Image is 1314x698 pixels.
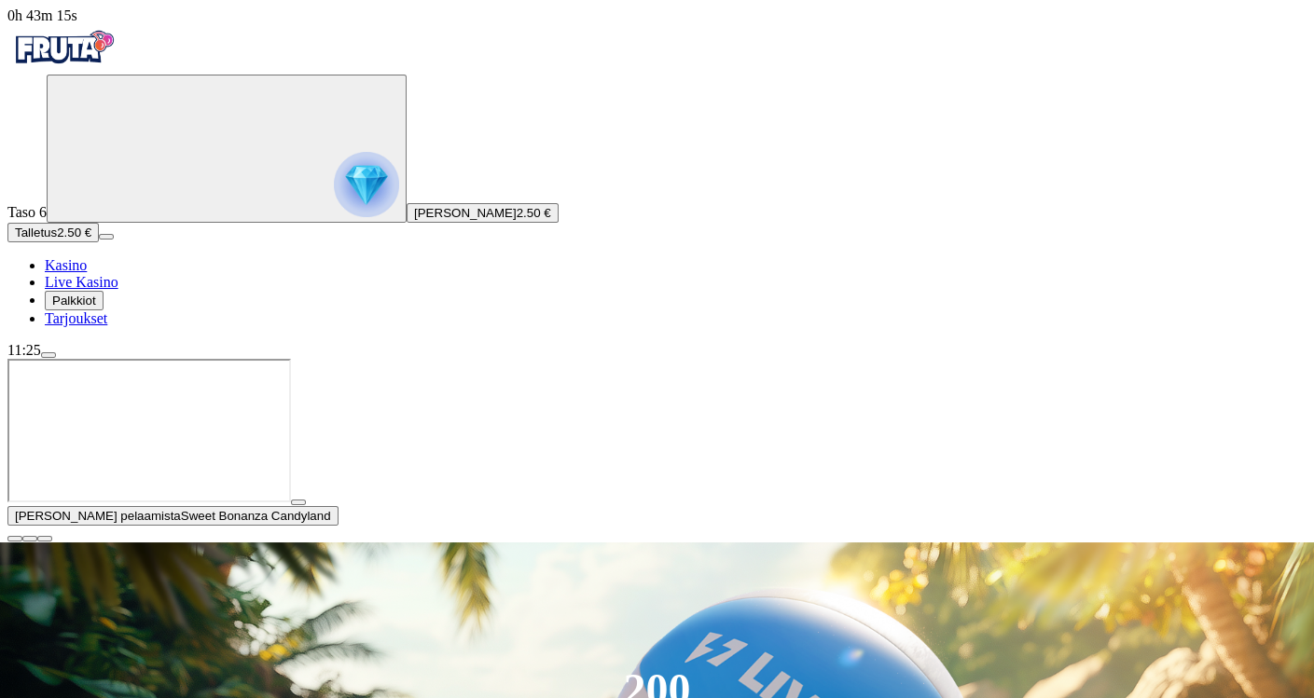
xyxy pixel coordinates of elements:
[7,223,99,242] button: Talletusplus icon2.50 €
[45,310,107,326] span: Tarjoukset
[7,58,119,74] a: Fruta
[52,294,96,308] span: Palkkiot
[45,274,118,290] a: poker-chip iconLive Kasino
[7,536,22,541] button: close icon
[15,226,57,240] span: Talletus
[7,24,1307,327] nav: Primary
[45,257,87,273] span: Kasino
[181,509,331,523] span: Sweet Bonanza Candyland
[41,352,56,358] button: menu
[22,536,37,541] button: chevron-down icon
[407,203,559,223] button: [PERSON_NAME]2.50 €
[7,204,47,220] span: Taso 6
[7,24,119,71] img: Fruta
[45,291,104,310] button: reward iconPalkkiot
[291,500,306,505] button: play icon
[47,75,407,223] button: reward progress
[7,359,291,502] iframe: Sweet Bonanza Candyland
[57,226,91,240] span: 2.50 €
[7,506,339,526] button: [PERSON_NAME] pelaamistaSweet Bonanza Candyland
[7,342,41,358] span: 11:25
[15,509,181,523] span: [PERSON_NAME] pelaamista
[517,206,551,220] span: 2.50 €
[7,7,77,23] span: user session time
[414,206,517,220] span: [PERSON_NAME]
[45,310,107,326] a: gift-inverted iconTarjoukset
[99,234,114,240] button: menu
[334,152,399,217] img: reward progress
[37,536,52,541] button: fullscreen icon
[45,257,87,273] a: diamond iconKasino
[45,274,118,290] span: Live Kasino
